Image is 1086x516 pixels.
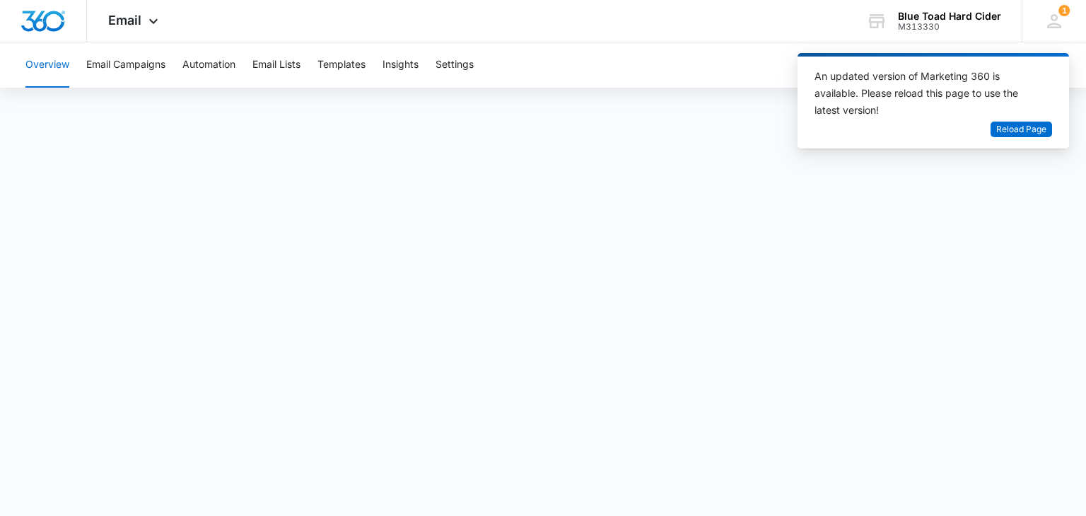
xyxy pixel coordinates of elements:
[991,122,1052,138] button: Reload Page
[25,42,69,88] button: Overview
[383,42,419,88] button: Insights
[436,42,474,88] button: Settings
[1058,5,1070,16] span: 1
[996,123,1046,136] span: Reload Page
[252,42,300,88] button: Email Lists
[814,68,1035,119] div: An updated version of Marketing 360 is available. Please reload this page to use the latest version!
[898,22,1001,32] div: account id
[108,13,141,28] span: Email
[1058,5,1070,16] div: notifications count
[182,42,235,88] button: Automation
[898,11,1001,22] div: account name
[317,42,366,88] button: Templates
[86,42,165,88] button: Email Campaigns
